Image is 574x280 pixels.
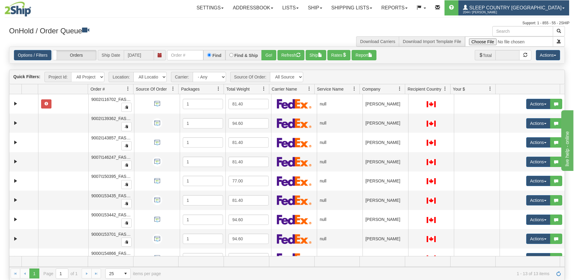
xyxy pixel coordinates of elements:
input: Search [492,26,553,36]
button: Actions [526,253,550,263]
img: CA [427,178,436,184]
span: 25 [109,271,117,277]
td: null [317,152,362,172]
span: Order # [90,86,105,92]
td: [PERSON_NAME] [362,94,408,114]
img: FedEx [277,215,312,225]
span: Company [362,86,380,92]
span: Packages [181,86,199,92]
span: Project Id: [44,72,71,82]
td: [PERSON_NAME] [362,248,408,268]
img: CA [427,101,436,107]
span: Total Weight [226,86,250,92]
td: null [317,229,362,248]
img: API [152,253,162,263]
a: Reports [377,0,412,15]
img: CA [427,198,436,204]
td: [PERSON_NAME] [362,152,408,172]
td: [PERSON_NAME] [362,133,408,152]
span: Page sizes drop down [105,268,131,279]
a: Expand [12,254,19,262]
label: Find [212,53,221,58]
div: Support: 1 - 855 - 55 - 2SHIP [5,21,569,26]
span: select [121,269,130,278]
a: Download Import Template File [403,39,461,44]
button: Copy to clipboard [121,161,132,170]
img: CA [427,159,436,165]
button: Rates [327,50,351,60]
a: Shipping lists [327,0,377,15]
button: Search [553,26,565,36]
a: Expand [12,139,19,146]
span: Page of 1 [44,268,78,279]
a: Packages filter column settings [213,84,224,94]
img: API [152,176,162,186]
div: live help - online [5,4,56,11]
a: Expand [12,119,19,127]
iframe: chat widget [560,109,573,171]
span: 9002I116702_FASUS [91,97,132,102]
button: Copy to clipboard [121,218,132,228]
button: Actions [526,234,550,244]
a: Refresh [554,268,563,278]
td: null [317,172,362,191]
img: API [152,118,162,128]
button: Actions [526,99,550,109]
span: 1 - 13 of 13 items [169,271,549,276]
span: Source Of Order [136,86,167,92]
span: 9000I153701_FASUS [91,232,132,237]
img: FedEx [277,118,312,128]
a: Order # filter column settings [123,84,133,94]
td: [PERSON_NAME] [362,210,408,229]
span: 2044 / [PERSON_NAME] [463,9,508,15]
td: null [317,114,362,133]
a: Expand [12,100,19,108]
span: 9002I143857_FASUS [91,135,132,140]
button: Copy to clipboard [121,122,132,131]
button: Go! [261,50,276,60]
span: Service Name [317,86,344,92]
button: Copy to clipboard [121,238,132,247]
a: Settings [192,0,228,15]
span: Ship Date [98,50,124,60]
label: Quick Filters: [13,74,40,80]
img: FedEx [277,234,312,244]
span: 9007I150395_FASUS [91,174,132,179]
span: Recipient Country [408,86,441,92]
img: API [152,138,162,148]
span: Total [475,50,496,60]
img: CA [427,217,436,223]
span: Location: [109,72,133,82]
img: FedEx [277,253,312,263]
a: Carrier Name filter column settings [304,84,314,94]
span: 9002I139362_FASUS [91,116,132,121]
span: 9000I154866_FASUS [91,251,132,256]
img: API [152,234,162,244]
img: CA [427,140,436,146]
div: grid toolbar [9,70,565,84]
button: Actions [536,50,560,60]
a: Company filter column settings [395,84,405,94]
span: Page 1 [29,268,39,278]
span: 9000I153442_FASUS [91,212,132,217]
td: null [317,210,362,229]
img: FedEx [277,195,312,205]
span: Carrier: [171,72,193,82]
a: Expand [12,177,19,185]
span: items per page [105,268,161,279]
input: Order # [167,50,203,60]
button: Actions [526,195,550,205]
td: [PERSON_NAME] [362,172,408,191]
a: Lists [278,0,303,15]
button: Copy to clipboard [121,199,132,208]
a: Source Of Order filter column settings [168,84,178,94]
a: Expand [12,235,19,243]
td: [PERSON_NAME] [362,191,408,210]
span: Your $ [453,86,465,92]
a: Addressbook [228,0,278,15]
img: API [152,215,162,225]
img: FedEx [277,99,312,109]
a: Your $ filter column settings [485,84,495,94]
img: CA [427,255,436,262]
button: Actions [526,157,550,167]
